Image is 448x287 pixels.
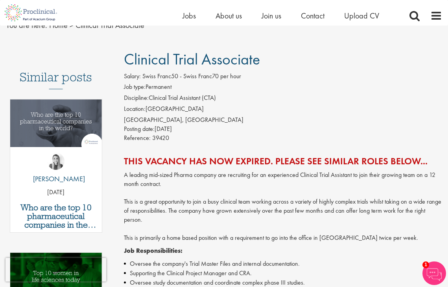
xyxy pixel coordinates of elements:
[124,171,442,243] p: A leading mid-sized Pharma company are recruiting for an experienced Clinical Trial Assistant to ...
[124,83,146,92] label: Job type:
[6,258,106,281] iframe: reCAPTCHA
[124,269,442,278] li: Supporting the Clinical Project Manager and CRA.
[124,49,260,69] span: Clinical Trial Associate
[124,259,442,269] li: Oversee the company's Trial Master Files and internal documentation.
[124,94,149,103] label: Discipline:
[10,188,102,197] p: [DATE]
[124,156,442,166] h2: This vacancy has now expired. Please see similar roles below...
[301,11,324,21] a: Contact
[124,125,155,133] span: Posting date:
[124,125,442,134] div: [DATE]
[47,153,65,170] img: Hannah Burke
[124,72,141,81] label: Salary:
[183,11,196,21] a: Jobs
[124,105,146,114] label: Location:
[262,11,281,21] a: Join us
[124,83,442,94] li: Permanent
[124,94,442,105] li: Clinical Trial Assistant (CTA)
[124,247,183,255] strong: Job Responsibilities:
[20,70,92,89] h3: Similar posts
[422,261,446,285] img: Chatbot
[142,72,241,80] span: Swiss Franc50 - Swiss Franc70 per hour
[344,11,379,21] a: Upload CV
[10,99,102,147] img: Top 10 pharmaceutical companies in the world 2025
[216,11,242,21] a: About us
[14,203,98,229] a: Who are the top 10 pharmaceutical companies in the world? (2025)
[124,134,151,143] label: Reference:
[10,99,102,169] a: Link to a post
[422,261,429,268] span: 1
[124,105,442,116] li: [GEOGRAPHIC_DATA]
[27,153,85,188] a: Hannah Burke [PERSON_NAME]
[124,116,442,125] div: [GEOGRAPHIC_DATA], [GEOGRAPHIC_DATA]
[27,174,85,184] p: [PERSON_NAME]
[152,134,169,142] span: 39420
